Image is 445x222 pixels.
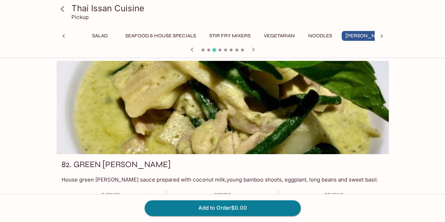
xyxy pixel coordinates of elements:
span: Orders [214,192,231,197]
button: Noodles [304,31,336,41]
button: Add to Order$0.00 [145,200,301,216]
span: Ratings [102,192,120,197]
h3: Thai Issan Cuisine [71,3,386,14]
h3: 82. GREEN [PERSON_NAME] [62,159,171,170]
div: 82. GREEN CURRY [57,61,389,154]
button: Stir Fry Mixers [205,31,254,41]
p: House green [PERSON_NAME] sauce prepared with coconut milk,young bamboo shoots, eggplant, long be... [62,176,384,183]
button: Seafood & House Specials [121,31,200,41]
button: [PERSON_NAME] [342,31,392,41]
span: Reviews [325,192,343,197]
button: Vegetarian [260,31,299,41]
button: Salad [84,31,116,41]
p: Pickup [71,14,89,20]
